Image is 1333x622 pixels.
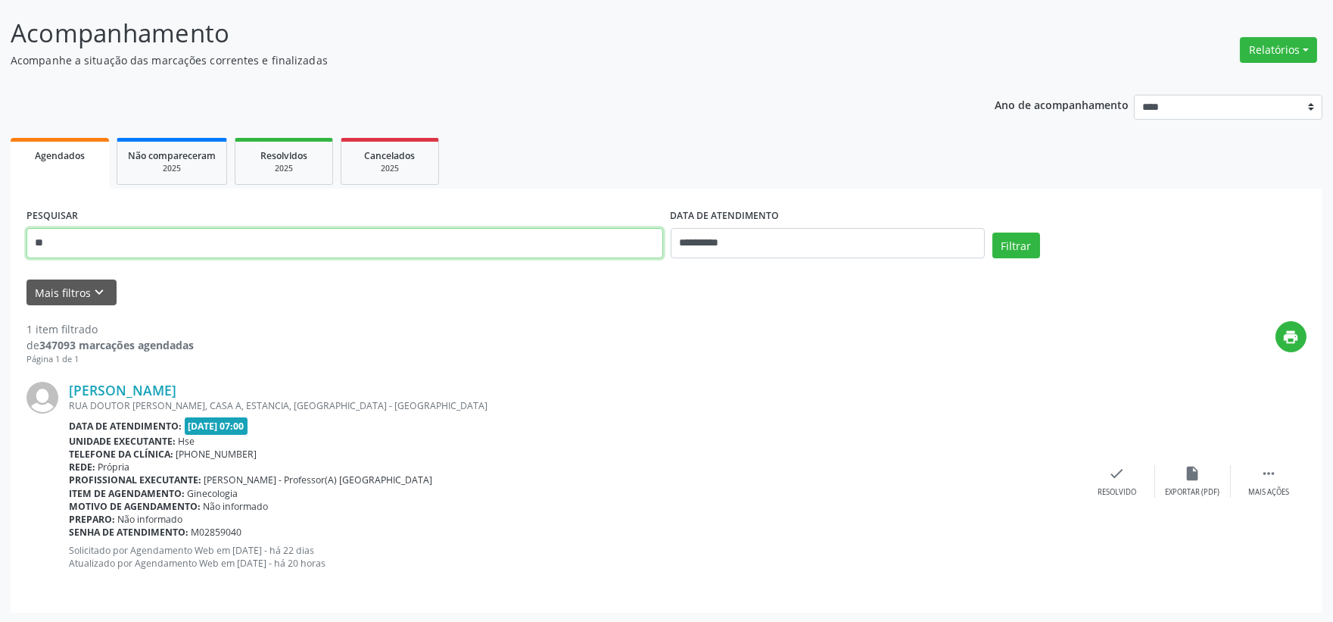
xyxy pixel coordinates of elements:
span: Cancelados [365,149,416,162]
div: Mais ações [1248,487,1289,498]
label: DATA DE ATENDIMENTO [671,205,780,228]
i: check [1109,465,1126,482]
img: img [26,382,58,414]
a: [PERSON_NAME] [69,382,176,399]
span: Agendados [35,149,85,162]
div: 2025 [246,163,322,174]
p: Acompanhamento [11,14,929,52]
b: Unidade executante: [69,435,176,448]
i:  [1260,465,1277,482]
b: Motivo de agendamento: [69,500,201,513]
button: Filtrar [992,233,1040,258]
b: Senha de atendimento: [69,526,188,539]
span: Resolvidos [260,149,307,162]
span: M02859040 [192,526,242,539]
b: Preparo: [69,513,115,526]
b: Rede: [69,461,95,474]
span: [DATE] 07:00 [185,417,248,435]
span: [PHONE_NUMBER] [176,448,257,461]
strong: 347093 marcações agendadas [39,338,194,352]
i: print [1283,329,1300,345]
i: insert_drive_file [1185,465,1201,482]
button: Relatórios [1240,37,1317,63]
div: 2025 [128,163,216,174]
b: Data de atendimento: [69,420,182,433]
span: [PERSON_NAME] - Professor(A) [GEOGRAPHIC_DATA] [204,474,433,486]
span: Própria [98,461,130,474]
div: Exportar (PDF) [1166,487,1220,498]
i: keyboard_arrow_down [92,284,108,301]
span: Não informado [204,500,269,513]
button: print [1275,321,1307,352]
div: 1 item filtrado [26,321,194,337]
span: Não compareceram [128,149,216,162]
p: Acompanhe a situação das marcações correntes e finalizadas [11,52,929,68]
span: Não informado [118,513,183,526]
div: Resolvido [1098,487,1136,498]
div: Página 1 de 1 [26,353,194,366]
button: Mais filtroskeyboard_arrow_down [26,280,117,306]
span: Ginecologia [188,487,238,500]
b: Item de agendamento: [69,487,185,500]
p: Ano de acompanhamento [995,95,1129,114]
div: 2025 [352,163,428,174]
div: de [26,337,194,353]
b: Profissional executante: [69,474,201,486]
label: PESQUISAR [26,205,78,228]
span: Hse [179,435,195,448]
div: RUA DOUTOR [PERSON_NAME], CASA A, ESTANCIA, [GEOGRAPHIC_DATA] - [GEOGRAPHIC_DATA] [69,399,1079,412]
b: Telefone da clínica: [69,448,173,461]
p: Solicitado por Agendamento Web em [DATE] - há 22 dias Atualizado por Agendamento Web em [DATE] - ... [69,544,1079,570]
